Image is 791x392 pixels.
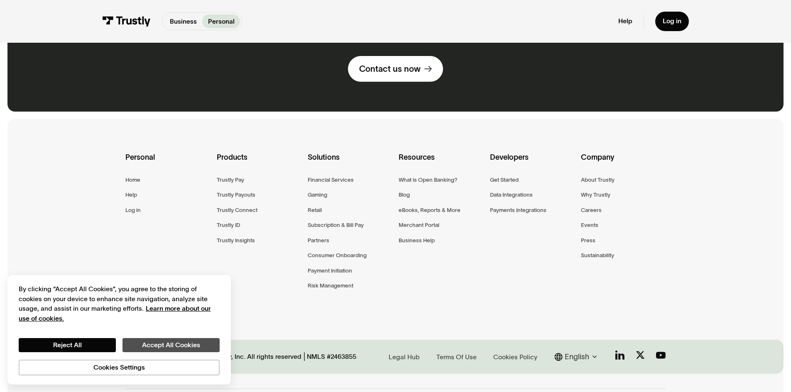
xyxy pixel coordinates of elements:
[217,175,244,185] a: Trustly Pay
[19,284,220,375] div: Privacy
[170,17,197,27] p: Business
[217,190,255,200] a: Trustly Payouts
[389,353,420,362] div: Legal Hub
[308,236,329,245] a: Partners
[308,281,353,290] a: Risk Management
[490,175,519,185] a: Get Started
[307,353,356,361] div: NMLS #2463855
[399,175,457,185] a: What is Open Banking?
[308,175,354,185] a: Financial Services
[122,338,220,352] button: Accept All Cookies
[308,220,364,230] a: Subscription & Bill Pay
[663,17,681,25] div: Log in
[493,353,537,362] div: Cookies Policy
[217,220,240,230] a: Trustly ID
[581,175,615,185] a: About Trustly
[386,351,422,363] a: Legal Hub
[102,16,151,27] img: Trustly Logo
[348,56,443,82] a: Contact us now
[565,351,589,363] div: English
[433,351,479,363] a: Terms Of Use
[436,353,477,362] div: Terms Of Use
[359,63,421,74] div: Contact us now
[399,151,483,175] div: Resources
[490,190,533,200] a: Data Integrations
[217,151,301,175] div: Products
[125,151,210,175] div: Personal
[208,17,235,27] p: Personal
[7,275,231,385] div: Cookie banner
[581,220,598,230] a: Events
[308,251,367,260] a: Consumer Onboarding
[308,266,352,275] a: Payment Initiation
[399,220,439,230] a: Merchant Portal
[188,353,301,361] div: © 2025 Trustly, Inc. All rights reserved
[19,338,116,352] button: Reject All
[217,236,255,245] a: Trustly Insights
[125,190,137,200] a: Help
[581,205,602,215] a: Careers
[19,284,220,323] div: By clicking “Accept All Cookies”, you agree to the storing of cookies on your device to enhance s...
[125,175,140,185] a: Home
[555,351,600,363] div: English
[304,351,305,363] div: |
[581,190,610,200] a: Why Trustly
[308,205,322,215] a: Retail
[125,205,141,215] a: Log in
[308,190,327,200] a: Gaming
[490,151,574,175] div: Developers
[164,15,202,28] a: Business
[490,205,546,215] a: Payments Integrations
[399,205,460,215] a: eBooks, Reports & More
[217,205,257,215] a: Trustly Connect
[399,236,435,245] a: Business Help
[202,15,240,28] a: Personal
[581,251,614,260] a: Sustainability
[308,151,392,175] div: Solutions
[19,360,220,375] button: Cookies Settings
[581,151,665,175] div: Company
[655,12,689,31] a: Log in
[618,17,632,25] a: Help
[490,351,540,363] a: Cookies Policy
[399,190,410,200] a: Blog
[581,236,595,245] a: Press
